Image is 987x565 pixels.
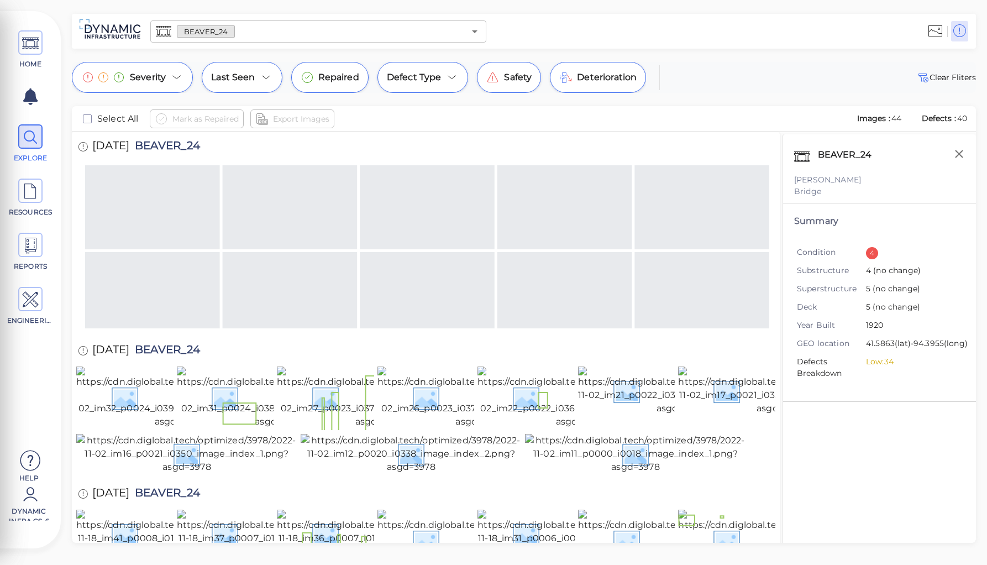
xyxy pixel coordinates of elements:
span: Images : [856,113,891,123]
span: Select All [97,112,139,125]
span: BEAVER_24 [129,487,200,502]
div: BEAVER_24 [815,145,886,169]
span: Superstructure [797,283,866,295]
span: Deterioration [577,71,637,84]
span: EXPLORE [7,153,54,163]
img: https://cdn.diglobal.tech/width210/3978/2022-11-02_im32_p0024_i0390_image_index_2.png?asgd=3978 [76,367,281,428]
span: [DATE] [92,487,129,502]
span: BEAVER_24 [177,27,234,37]
span: Defects Breakdown [797,356,866,379]
img: https://cdn.diglobal.tech/width210/3978/2022-11-02_im17_p0021_i0351_image_index_2.png?asgd=3978 [678,367,883,415]
span: Safety [504,71,532,84]
span: Repaired [318,71,359,84]
span: 5 [866,301,957,314]
span: [DATE] [92,140,129,155]
span: Dynamic Infra CS-6 [6,506,53,521]
span: RESOURCES [7,207,54,217]
span: Last Seen [211,71,255,84]
span: Substructure [797,265,866,276]
span: Severity [130,71,166,84]
div: Bridge [794,186,965,197]
span: [DATE] [92,344,129,359]
img: https://cdn.diglobal.tech/width210/3978/2022-11-02_im26_p0023_i0376_image_index_1.png?asgd=3978 [377,367,582,428]
img: https://cdn.diglobal.tech/width210/3978/2020-11-18_im37_p0007_i0111_image_index_2.png?asgd=3978 [177,510,383,558]
a: RESOURCES [6,179,55,217]
img: https://cdn.diglobal.tech/width210/3978/2020-11-18_im41_p0008_i0123_image_index_1.png?asgd=3978 [76,510,282,558]
span: Defect Type [387,71,442,84]
span: Mark as Repaired [172,112,239,125]
span: 44 [891,113,901,123]
button: Clear Fliters [916,71,976,84]
span: Condition [797,247,866,258]
a: EXPLORE [6,124,55,163]
div: [PERSON_NAME] [794,174,965,186]
span: 41.5863 (lat) -94.3955 (long) [866,338,968,350]
img: https://cdn.diglobal.tech/optimized/3978/2022-11-02_im12_p0020_i0338_image_index_2.png?asgd=3978 [301,434,522,474]
a: ENGINEERING [6,287,55,326]
button: Export Images [250,109,334,128]
a: HOME [6,30,55,69]
span: GEO location [797,338,866,349]
span: 5 [866,283,957,296]
span: BEAVER_24 [129,344,200,359]
li: Low: 34 [866,356,957,368]
span: (no change) [871,265,921,275]
span: Deck [797,301,866,313]
span: BEAVER_24 [129,140,200,155]
div: 4 [866,247,878,259]
button: Mark as Repaired [150,109,244,128]
span: REPORTS [7,261,54,271]
span: Year Built [797,320,866,331]
span: (no change) [870,302,920,312]
span: Defects : [921,113,957,123]
div: Summary [794,215,965,228]
img: https://cdn.diglobal.tech/width210/3978/2020-11-18_im36_p0007_i0110_image_index_1.png?asgd=3978 [277,510,483,558]
img: https://cdn.diglobal.tech/width210/3978/2020-11-18_im31_p0006_i0097_image_index_1.png?asgd=3978 [477,510,684,558]
span: ENGINEERING [7,316,54,326]
span: (no change) [870,284,920,294]
iframe: Chat [940,515,979,557]
img: https://cdn.diglobal.tech/optimized/3978/2022-11-02_im16_p0021_i0350_image_index_1.png?asgd=3978 [76,434,297,474]
img: https://cdn.diglobal.tech/width210/3978/2022-11-02_im21_p0022_i0363_image_index_1.png?asgd=3978 [578,367,783,415]
span: 1920 [866,320,957,332]
span: Help [6,473,53,482]
span: 40 [957,113,967,123]
span: 4 [866,265,957,278]
button: Open [467,24,482,39]
span: HOME [7,59,54,69]
img: https://cdn.diglobal.tech/optimized/3978/2022-11-02_im11_p0000_i0018_image_index_1.png?asgd=3978 [525,434,746,474]
img: https://cdn.diglobal.tech/width210/3978/2022-11-02_im22_p0022_i0364_image_index_2.png?asgd=3978 [477,367,683,428]
img: https://cdn.diglobal.tech/width210/3978/2022-11-02_im27_p0023_i0377_image_index_2.png?asgd=3978 [277,367,482,428]
a: REPORTS [6,233,55,271]
img: https://cdn.diglobal.tech/width210/3978/2022-11-02_im31_p0024_i0389_image_index_1.png?asgd=3978 [177,367,382,428]
span: Export Images [273,112,329,125]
